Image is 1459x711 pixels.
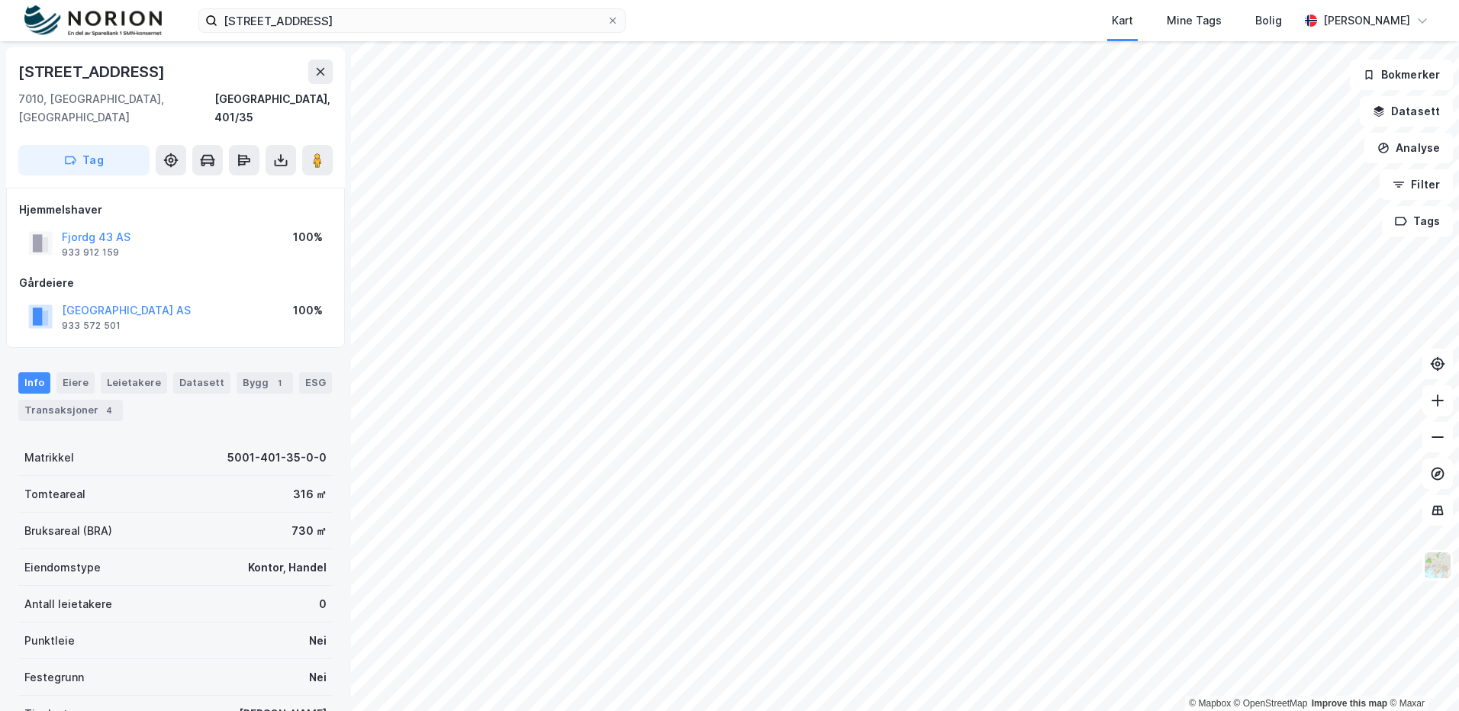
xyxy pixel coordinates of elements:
[101,372,167,394] div: Leietakere
[293,301,323,320] div: 100%
[19,201,332,219] div: Hjemmelshaver
[1423,551,1452,580] img: Z
[237,372,293,394] div: Bygg
[227,449,327,467] div: 5001-401-35-0-0
[248,558,327,577] div: Kontor, Handel
[1112,11,1133,30] div: Kart
[19,274,332,292] div: Gårdeiere
[62,320,121,332] div: 933 572 501
[1189,698,1231,709] a: Mapbox
[18,400,123,421] div: Transaksjoner
[1380,169,1453,200] button: Filter
[291,522,327,540] div: 730 ㎡
[214,90,333,127] div: [GEOGRAPHIC_DATA], 401/35
[24,558,101,577] div: Eiendomstype
[24,632,75,650] div: Punktleie
[309,632,327,650] div: Nei
[299,372,332,394] div: ESG
[1383,638,1459,711] div: Kontrollprogram for chat
[24,485,85,503] div: Tomteareal
[173,372,230,394] div: Datasett
[1350,60,1453,90] button: Bokmerker
[24,5,162,37] img: norion-logo.80e7a08dc31c2e691866.png
[1382,206,1453,236] button: Tags
[18,372,50,394] div: Info
[1255,11,1282,30] div: Bolig
[18,90,214,127] div: 7010, [GEOGRAPHIC_DATA], [GEOGRAPHIC_DATA]
[24,668,84,687] div: Festegrunn
[293,485,327,503] div: 316 ㎡
[309,668,327,687] div: Nei
[1360,96,1453,127] button: Datasett
[1383,638,1459,711] iframe: Chat Widget
[272,375,287,391] div: 1
[24,595,112,613] div: Antall leietakere
[217,9,607,32] input: Søk på adresse, matrikkel, gårdeiere, leietakere eller personer
[1323,11,1410,30] div: [PERSON_NAME]
[1312,698,1387,709] a: Improve this map
[319,595,327,613] div: 0
[24,449,74,467] div: Matrikkel
[24,522,112,540] div: Bruksareal (BRA)
[1364,133,1453,163] button: Analyse
[1167,11,1222,30] div: Mine Tags
[1234,698,1308,709] a: OpenStreetMap
[18,145,150,175] button: Tag
[293,228,323,246] div: 100%
[56,372,95,394] div: Eiere
[62,246,119,259] div: 933 912 159
[101,403,117,418] div: 4
[18,60,168,84] div: [STREET_ADDRESS]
